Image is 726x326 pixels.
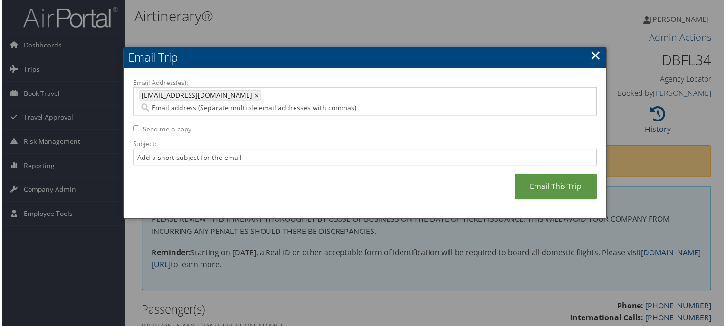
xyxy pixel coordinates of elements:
span: [EMAIL_ADDRESS][DOMAIN_NAME] [138,91,251,101]
h2: Email Trip [122,47,608,68]
label: Subject: [132,140,598,149]
a: Email This Trip [516,175,598,201]
label: Email Address(es): [132,78,598,88]
a: × [254,91,260,101]
label: Send me a copy [142,125,190,135]
input: Email address (Separate multiple email addresses with commas) [138,103,481,113]
a: × [592,46,602,65]
input: Add a short subject for the email [132,149,598,167]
